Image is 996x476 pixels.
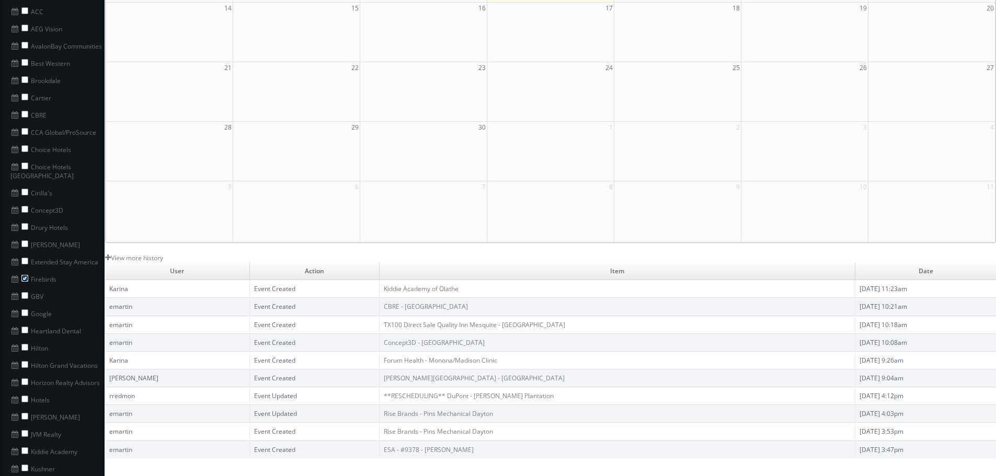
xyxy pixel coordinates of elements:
span: 10 [858,181,868,192]
span: 1 [608,122,614,133]
a: Rise Brands - Pins Mechanical Dayton [384,409,493,418]
td: [DATE] 3:47pm [855,440,996,458]
a: Kiddie Academy of Olathe [384,284,459,293]
td: Item [379,262,855,280]
td: rredmon [105,387,249,405]
td: Event Created [249,369,379,387]
td: Event Created [249,351,379,369]
td: Event Created [249,440,379,458]
td: emartin [105,298,249,316]
td: Event Created [249,280,379,298]
td: [DATE] 10:08am [855,333,996,351]
span: 29 [350,122,360,133]
td: [DATE] 9:26am [855,351,996,369]
span: 6 [354,181,360,192]
a: Concept3D - [GEOGRAPHIC_DATA] [384,338,485,347]
span: 28 [223,122,233,133]
span: 2 [735,122,741,133]
td: Event Created [249,298,379,316]
span: 5 [227,181,233,192]
td: Event Updated [249,387,379,405]
span: 9 [735,181,741,192]
td: User [105,262,249,280]
td: Karina [105,280,249,298]
span: 17 [604,3,614,14]
span: 8 [608,181,614,192]
span: 4 [989,122,995,133]
span: 15 [350,3,360,14]
td: [DATE] 10:18am [855,316,996,333]
td: Karina [105,351,249,369]
span: 25 [731,62,741,73]
td: emartin [105,333,249,351]
span: 20 [986,3,995,14]
span: 22 [350,62,360,73]
td: [DATE] 9:04am [855,369,996,387]
span: 21 [223,62,233,73]
td: emartin [105,440,249,458]
span: 27 [986,62,995,73]
span: 11 [986,181,995,192]
a: CBRE - [GEOGRAPHIC_DATA] [384,302,468,311]
td: Date [855,262,996,280]
a: Rise Brands - Pins Mechanical Dayton [384,427,493,436]
td: [DATE] 11:23am [855,280,996,298]
td: emartin [105,316,249,333]
span: 23 [477,62,487,73]
td: [DATE] 10:21am [855,298,996,316]
span: 19 [858,3,868,14]
td: Event Created [249,333,379,351]
td: [PERSON_NAME] [105,369,249,387]
span: 16 [477,3,487,14]
td: emartin [105,423,249,440]
a: View more history [105,253,163,262]
td: emartin [105,405,249,423]
td: [DATE] 4:03pm [855,405,996,423]
a: TX100 Direct Sale Quality Inn Mesquite - [GEOGRAPHIC_DATA] [384,320,565,329]
span: 3 [862,122,868,133]
span: 26 [858,62,868,73]
span: 7 [481,181,487,192]
td: [DATE] 3:53pm [855,423,996,440]
td: Event Created [249,316,379,333]
td: Action [249,262,379,280]
span: 14 [223,3,233,14]
a: **RESCHEDULING** DuPont - [PERSON_NAME] Plantation [384,391,554,400]
td: Event Updated [249,405,379,423]
a: Forum Health - Monona/Madison Clinic [384,356,497,365]
span: 24 [604,62,614,73]
td: Event Created [249,423,379,440]
a: [PERSON_NAME][GEOGRAPHIC_DATA] - [GEOGRAPHIC_DATA] [384,374,565,382]
span: 30 [477,122,487,133]
td: [DATE] 4:12pm [855,387,996,405]
span: 18 [731,3,741,14]
a: ESA - #9378 - [PERSON_NAME] [384,445,474,454]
